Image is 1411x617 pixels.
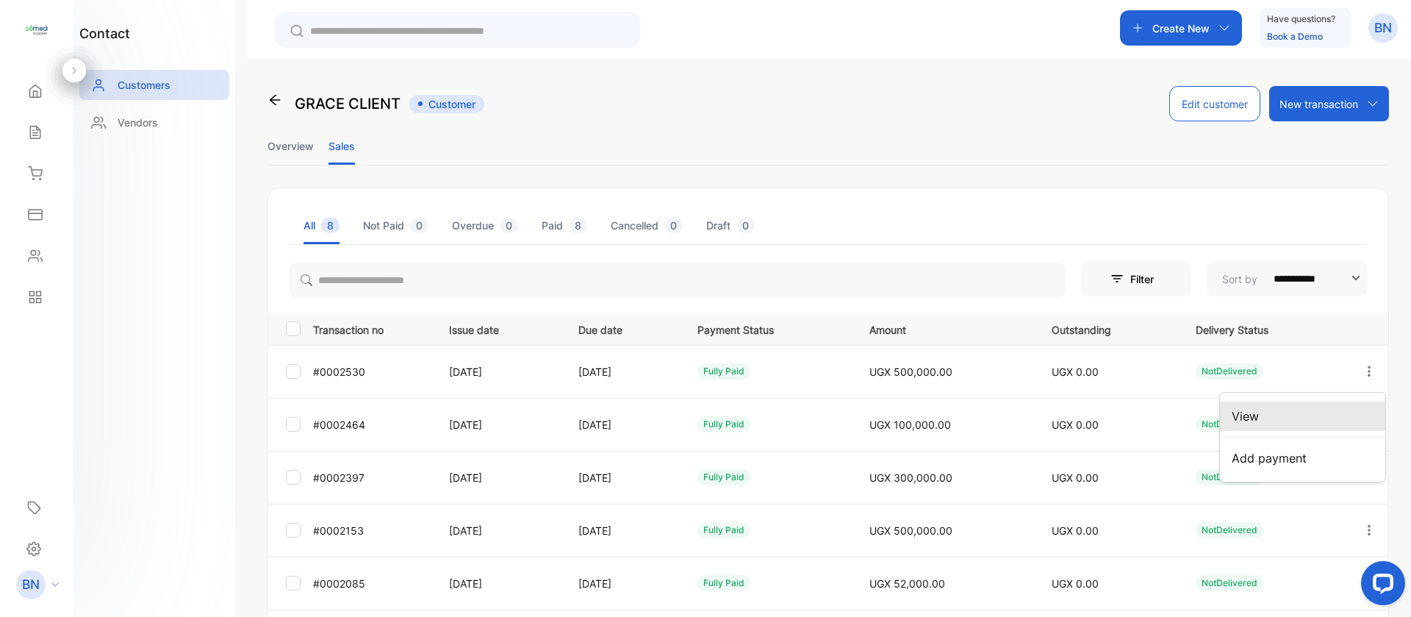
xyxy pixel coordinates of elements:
span: View [1232,407,1259,425]
span: 8 [569,218,587,233]
a: Customers [79,70,229,100]
p: Have questions? [1267,12,1335,26]
span: UGX 500,000.00 [869,365,952,378]
p: Due date [578,319,668,338]
p: [DATE] [449,576,548,591]
p: [DATE] [578,417,668,432]
p: [DATE] [578,576,668,591]
span: UGX 0.00 [1052,577,1099,590]
p: #0002464 [313,417,431,432]
div: NotDelivered [1196,363,1263,379]
div: fully paid [697,522,750,538]
a: Book a Demo [1267,31,1323,42]
li: Not Paid [363,207,428,244]
span: UGX 0.00 [1052,524,1099,537]
p: Delivery Status [1196,319,1332,338]
span: UGX 500,000.00 [869,524,952,537]
p: [DATE] [578,364,668,379]
div: NotDelivered [1196,575,1263,591]
span: UGX 0.00 [1052,471,1099,484]
h1: contact [79,24,130,43]
p: #0002153 [313,523,431,538]
span: 0 [664,218,683,233]
span: UGX 52,000.00 [869,577,945,590]
p: GRACE CLIENT [295,93,401,115]
div: fully paid [697,469,750,485]
p: #0002397 [313,470,431,485]
span: UGX 0.00 [1052,365,1099,378]
p: Issue date [449,319,548,338]
li: All [304,207,340,244]
span: UGX 100,000.00 [869,418,951,431]
span: Add payment [1232,449,1307,467]
p: Create New [1152,21,1210,36]
p: New transaction [1279,96,1358,112]
button: BN [1368,10,1398,46]
p: Outstanding [1052,319,1166,338]
div: NotDelivered [1196,469,1263,485]
p: Vendors [118,115,158,130]
li: Cancelled [611,207,683,244]
li: Overview [268,127,314,165]
li: Overdue [452,207,518,244]
p: [DATE] [449,417,548,432]
li: Paid [542,207,587,244]
iframe: LiveChat chat widget [1349,555,1411,617]
p: Transaction no [313,319,431,338]
p: Sort by [1222,271,1257,287]
p: #0002530 [313,364,431,379]
p: #0002085 [313,576,431,591]
p: [DATE] [449,470,548,485]
li: Sales [328,127,355,165]
img: logo [26,19,48,41]
p: Amount [869,319,1022,338]
div: fully paid [697,416,750,432]
p: [DATE] [578,470,668,485]
p: Payment Status [697,319,839,338]
div: NotDelivered [1196,416,1263,432]
li: Draft [706,207,755,244]
a: Vendors [79,107,229,138]
button: Edit customer [1169,86,1260,121]
span: Customer [409,95,484,113]
p: Customers [118,77,170,93]
button: Create New [1120,10,1242,46]
div: fully paid [697,575,750,591]
p: BN [22,575,40,594]
div: fully paid [697,363,750,379]
p: [DATE] [449,523,548,538]
p: [DATE] [449,364,548,379]
span: 0 [410,218,428,233]
span: UGX 0.00 [1052,418,1099,431]
button: Sort by [1206,261,1368,296]
span: 0 [500,218,518,233]
div: NotDelivered [1196,522,1263,538]
p: BN [1374,18,1392,38]
span: 8 [321,218,340,233]
span: UGX 300,000.00 [869,471,952,484]
p: [DATE] [578,523,668,538]
span: 0 [736,218,755,233]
